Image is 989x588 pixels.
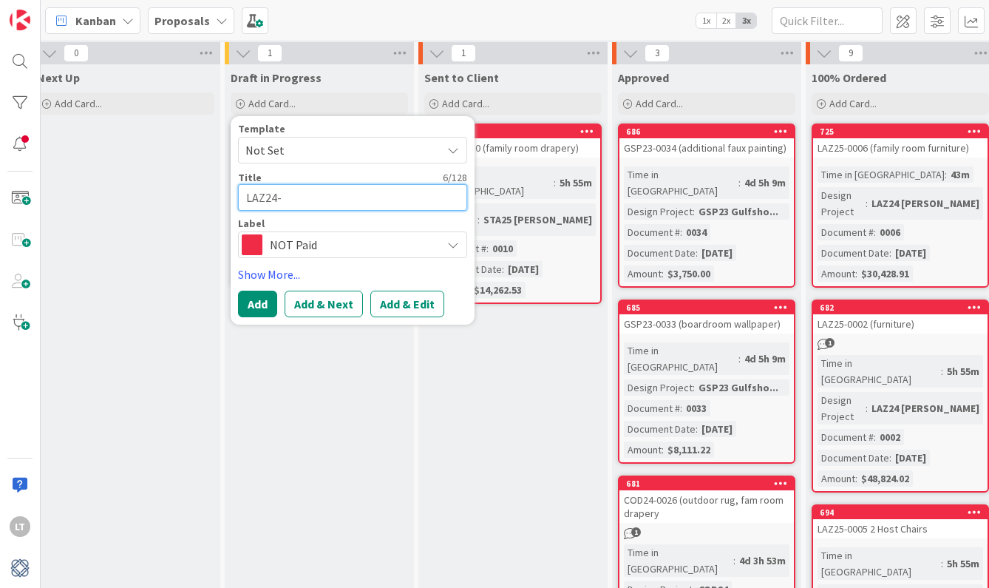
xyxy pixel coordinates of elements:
[813,125,988,138] div: 725
[626,479,794,489] div: 681
[696,421,698,437] span: :
[695,203,782,220] div: GSP23 Gulfsho...
[738,351,741,367] span: :
[636,97,683,110] span: Add Card...
[10,516,30,537] div: LT
[231,70,322,85] span: Draft in Progress
[432,126,600,137] div: 727
[619,314,794,334] div: GSP23-0033 (boardroom wallpaper)
[285,291,363,317] button: Add & Next
[680,400,682,416] span: :
[554,175,556,191] span: :
[813,125,988,158] div: 725LAZ25-0006 (family room furniture)
[426,138,600,158] div: STA25-0010 (family room drapery)
[486,240,489,257] span: :
[943,363,983,379] div: 5h 55m
[696,13,716,28] span: 1x
[891,245,930,261] div: [DATE]
[716,13,736,28] span: 2x
[941,555,943,572] span: :
[820,507,988,518] div: 694
[889,450,891,466] span: :
[818,470,855,487] div: Amount
[741,175,789,191] div: 4d 5h 9m
[624,266,662,282] div: Amount
[451,44,476,62] span: 1
[813,506,988,519] div: 694
[619,477,794,523] div: 681COD24-0026 (outdoor rug, fam room drapery
[855,470,857,487] span: :
[624,400,680,416] div: Document #
[624,342,738,375] div: Time in [GEOGRAPHIC_DATA]
[37,70,80,85] span: Next Up
[266,171,467,184] div: 6 / 128
[430,166,554,199] div: Time in [GEOGRAPHIC_DATA]
[626,126,794,137] div: 686
[270,234,434,255] span: NOT Paid
[772,7,883,34] input: Quick Filter...
[891,450,930,466] div: [DATE]
[693,203,695,220] span: :
[10,10,30,30] img: Visit kanbanzone.com
[624,421,696,437] div: Document Date
[813,301,988,334] div: 682LAZ25-0002 (furniture)
[736,13,756,28] span: 3x
[238,171,262,184] label: Title
[818,392,866,425] div: Design Project
[947,166,973,183] div: 43m
[624,379,693,396] div: Design Project
[238,184,467,211] textarea: LAZ24-
[829,97,877,110] span: Add Card...
[504,261,543,277] div: [DATE]
[876,224,904,240] div: 0006
[741,351,789,367] div: 4d 5h 9m
[624,203,693,220] div: Design Project
[735,552,789,569] div: 4d 3h 53m
[698,421,736,437] div: [DATE]
[662,266,664,282] span: :
[813,506,988,538] div: 694LAZ25-0005 2 Host Chairs
[154,13,210,28] b: Proposals
[426,125,600,158] div: 727STA25-0010 (family room drapery)
[624,544,733,577] div: Time in [GEOGRAPHIC_DATA]
[868,400,983,416] div: LAZ24 [PERSON_NAME]
[818,266,855,282] div: Amount
[698,245,736,261] div: [DATE]
[818,450,889,466] div: Document Date
[631,527,641,537] span: 1
[825,338,835,348] span: 1
[813,301,988,314] div: 682
[55,97,102,110] span: Add Card...
[941,363,943,379] span: :
[813,138,988,158] div: LAZ25-0006 (family room furniture)
[502,261,504,277] span: :
[470,282,526,298] div: $14,262.53
[738,175,741,191] span: :
[813,314,988,334] div: LAZ25-0002 (furniture)
[693,379,695,396] span: :
[257,44,282,62] span: 1
[556,175,596,191] div: 5h 55m
[818,224,874,240] div: Document #
[876,429,904,445] div: 0002
[866,400,868,416] span: :
[619,301,794,334] div: 685GSP23-0033 (boardroom wallpaper)
[820,126,988,137] div: 725
[624,166,738,199] div: Time in [GEOGRAPHIC_DATA]
[818,245,889,261] div: Document Date
[238,124,285,134] span: Template
[733,552,735,569] span: :
[857,266,913,282] div: $30,428.91
[626,303,794,313] div: 685
[624,224,680,240] div: Document #
[680,224,682,240] span: :
[868,195,983,212] div: LAZ24 [PERSON_NAME]
[480,212,596,228] div: STA25 [PERSON_NAME]
[813,519,988,538] div: LAZ25-0005 2 Host Chairs
[424,70,499,85] span: Sent to Client
[619,125,794,138] div: 686
[619,125,794,158] div: 686GSP23-0034 (additional faux painting)
[820,303,988,313] div: 682
[238,291,277,317] button: Add
[857,470,913,487] div: $48,824.02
